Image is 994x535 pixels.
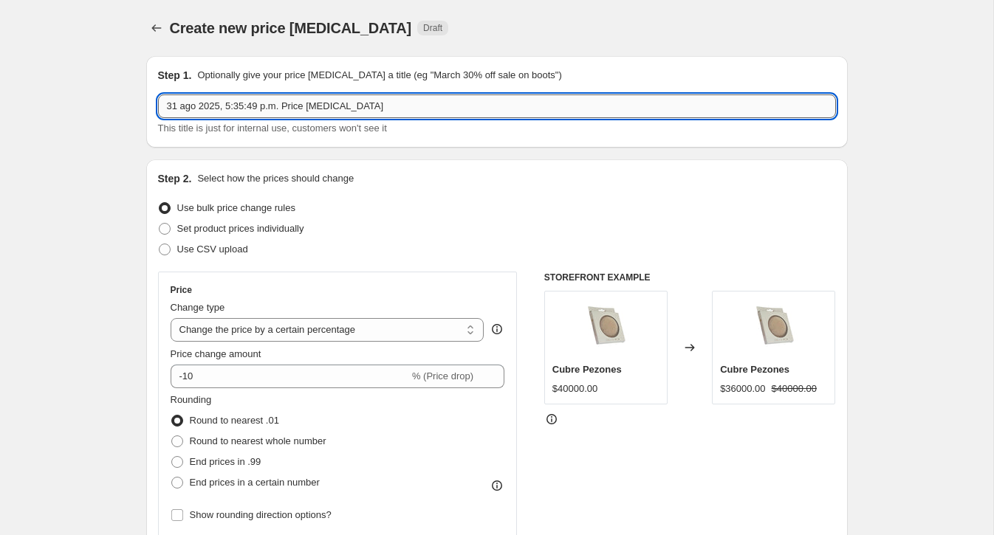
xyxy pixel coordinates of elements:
[190,509,332,520] span: Show rounding direction options?
[197,68,561,83] p: Optionally give your price [MEDICAL_DATA] a title (eg "March 30% off sale on boots")
[177,223,304,234] span: Set product prices individually
[423,22,442,34] span: Draft
[177,202,295,213] span: Use bulk price change rules
[197,171,354,186] p: Select how the prices should change
[171,365,409,388] input: -15
[412,370,473,382] span: % (Price drop)
[171,284,192,296] h3: Price
[552,383,597,394] span: $40000.00
[190,435,326,446] span: Round to nearest whole number
[170,20,412,36] span: Create new price [MEDICAL_DATA]
[171,394,212,405] span: Rounding
[190,456,261,467] span: End prices in .99
[720,364,789,375] span: Cubre Pezones
[190,415,279,426] span: Round to nearest .01
[158,122,387,134] span: This title is just for internal use, customers won't see it
[158,94,836,118] input: 30% off holiday sale
[146,18,167,38] button: Price change jobs
[744,299,803,358] img: IMG-0160_80x.jpg
[171,348,261,359] span: Price change amount
[720,383,765,394] span: $36000.00
[171,302,225,313] span: Change type
[490,322,504,336] div: help
[158,68,192,83] h2: Step 1.
[158,171,192,186] h2: Step 2.
[177,244,248,255] span: Use CSV upload
[544,272,836,283] h6: STOREFRONT EXAMPLE
[576,299,635,358] img: IMG-0160_80x.jpg
[552,364,622,375] span: Cubre Pezones
[190,477,320,488] span: End prices in a certain number
[772,383,817,394] span: $40000.00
